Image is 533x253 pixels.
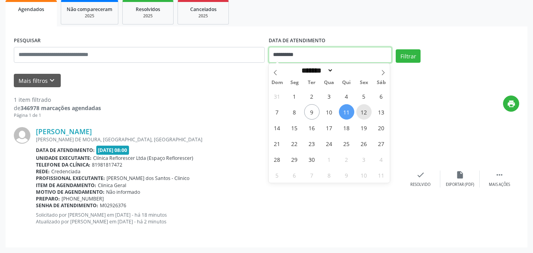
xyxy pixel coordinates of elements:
span: Setembro 9, 2025 [304,104,320,120]
i: print [507,99,516,108]
span: Credenciada [51,168,80,175]
span: Setembro 19, 2025 [356,120,372,135]
span: Resolvidos [136,6,160,13]
span: Setembro 30, 2025 [304,152,320,167]
span: Setembro 12, 2025 [356,104,372,120]
div: 2025 [183,13,223,19]
span: Outubro 5, 2025 [269,167,285,183]
span: Agendados [18,6,44,13]
span: Setembro 13, 2025 [374,104,389,120]
b: Data de atendimento: [36,147,95,154]
span: Setembro 28, 2025 [269,152,285,167]
span: Qui [338,80,355,85]
span: Setembro 14, 2025 [269,120,285,135]
span: Setembro 22, 2025 [287,136,302,151]
a: [PERSON_NAME] [36,127,92,136]
span: Outubro 4, 2025 [374,152,389,167]
span: Setembro 8, 2025 [287,104,302,120]
button: print [503,96,519,112]
button: Mais filtroskeyboard_arrow_down [14,74,61,88]
span: Setembro 2, 2025 [304,88,320,104]
div: [PERSON_NAME] DE MOURA, [GEOGRAPHIC_DATA], [GEOGRAPHIC_DATA] [36,136,401,143]
b: Motivo de agendamento: [36,189,105,195]
span: Setembro 3, 2025 [322,88,337,104]
span: Não informado [106,189,140,195]
span: Clínica Reflorescer Ltda (Espaço Reflorescer) [93,155,193,161]
i: insert_drive_file [456,171,464,179]
span: Outubro 8, 2025 [322,167,337,183]
span: Setembro 10, 2025 [322,104,337,120]
span: Setembro 20, 2025 [374,120,389,135]
span: Setembro 26, 2025 [356,136,372,151]
select: Month [299,66,334,75]
span: 81981817472 [92,161,122,168]
b: Preparo: [36,195,60,202]
i: check [416,171,425,179]
b: Senha de atendimento: [36,202,98,209]
span: Outubro 9, 2025 [339,167,354,183]
div: 1 item filtrado [14,96,101,104]
span: Clinica Geral [98,182,126,189]
button: Filtrar [396,49,421,63]
span: Outubro 7, 2025 [304,167,320,183]
span: Outubro 2, 2025 [339,152,354,167]
span: Setembro 6, 2025 [374,88,389,104]
span: Setembro 27, 2025 [374,136,389,151]
label: DATA DE ATENDIMENTO [269,35,325,47]
b: Rede: [36,168,50,175]
strong: 346978 marcações agendadas [21,104,101,112]
span: Outubro 10, 2025 [356,167,372,183]
p: Solicitado por [PERSON_NAME] em [DATE] - há 18 minutos Atualizado por [PERSON_NAME] em [DATE] - h... [36,212,401,225]
label: PESQUISAR [14,35,41,47]
div: 2025 [128,13,168,19]
div: Resolvido [410,182,430,187]
div: de [14,104,101,112]
span: Não compareceram [67,6,112,13]
span: Setembro 23, 2025 [304,136,320,151]
div: Página 1 de 1 [14,112,101,119]
img: img [14,127,30,144]
span: Outubro 1, 2025 [322,152,337,167]
span: Setembro 17, 2025 [322,120,337,135]
span: Setembro 4, 2025 [339,88,354,104]
span: M02926376 [100,202,126,209]
div: 2025 [67,13,112,19]
span: Agosto 31, 2025 [269,88,285,104]
span: Setembro 11, 2025 [339,104,354,120]
span: [PERSON_NAME] dos Santos - Clinico [107,175,189,182]
span: Cancelados [190,6,217,13]
i: keyboard_arrow_down [48,76,56,85]
span: [DATE] 08:00 [96,146,129,155]
span: Sex [355,80,372,85]
span: Outubro 3, 2025 [356,152,372,167]
b: Telefone da clínica: [36,161,90,168]
span: Setembro 15, 2025 [287,120,302,135]
span: Setembro 1, 2025 [287,88,302,104]
b: Unidade executante: [36,155,92,161]
span: Setembro 16, 2025 [304,120,320,135]
div: Exportar (PDF) [446,182,474,187]
span: Qua [320,80,338,85]
span: Setembro 18, 2025 [339,120,354,135]
i:  [495,171,504,179]
span: Sáb [372,80,390,85]
div: Mais ações [489,182,510,187]
span: Setembro 7, 2025 [269,104,285,120]
span: [PHONE_NUMBER] [62,195,104,202]
b: Profissional executante: [36,175,105,182]
input: Year [333,66,359,75]
span: Ter [303,80,320,85]
span: Outubro 6, 2025 [287,167,302,183]
span: Setembro 25, 2025 [339,136,354,151]
span: Setembro 21, 2025 [269,136,285,151]
span: Setembro 29, 2025 [287,152,302,167]
span: Setembro 24, 2025 [322,136,337,151]
span: Dom [269,80,286,85]
span: Outubro 11, 2025 [374,167,389,183]
span: Setembro 5, 2025 [356,88,372,104]
b: Item de agendamento: [36,182,96,189]
span: Seg [286,80,303,85]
